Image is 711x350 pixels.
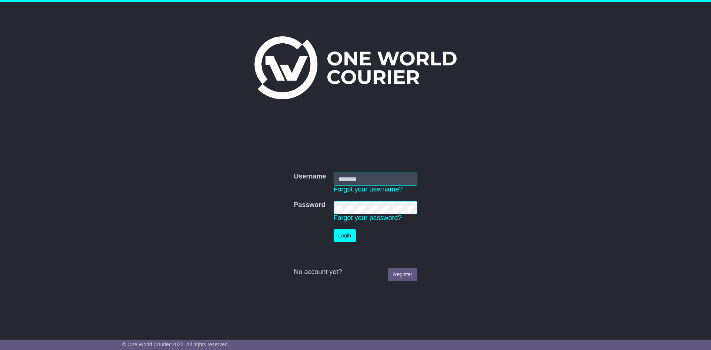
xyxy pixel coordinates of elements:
img: One World [254,36,457,99]
a: Forgot your password? [334,214,402,221]
div: No account yet? [294,268,417,276]
label: Password [294,201,325,209]
a: Register [388,268,417,281]
a: Forgot your username? [334,186,403,193]
label: Username [294,173,326,181]
button: Login [334,229,356,242]
span: © One World Courier 2025. All rights reserved. [122,341,229,347]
